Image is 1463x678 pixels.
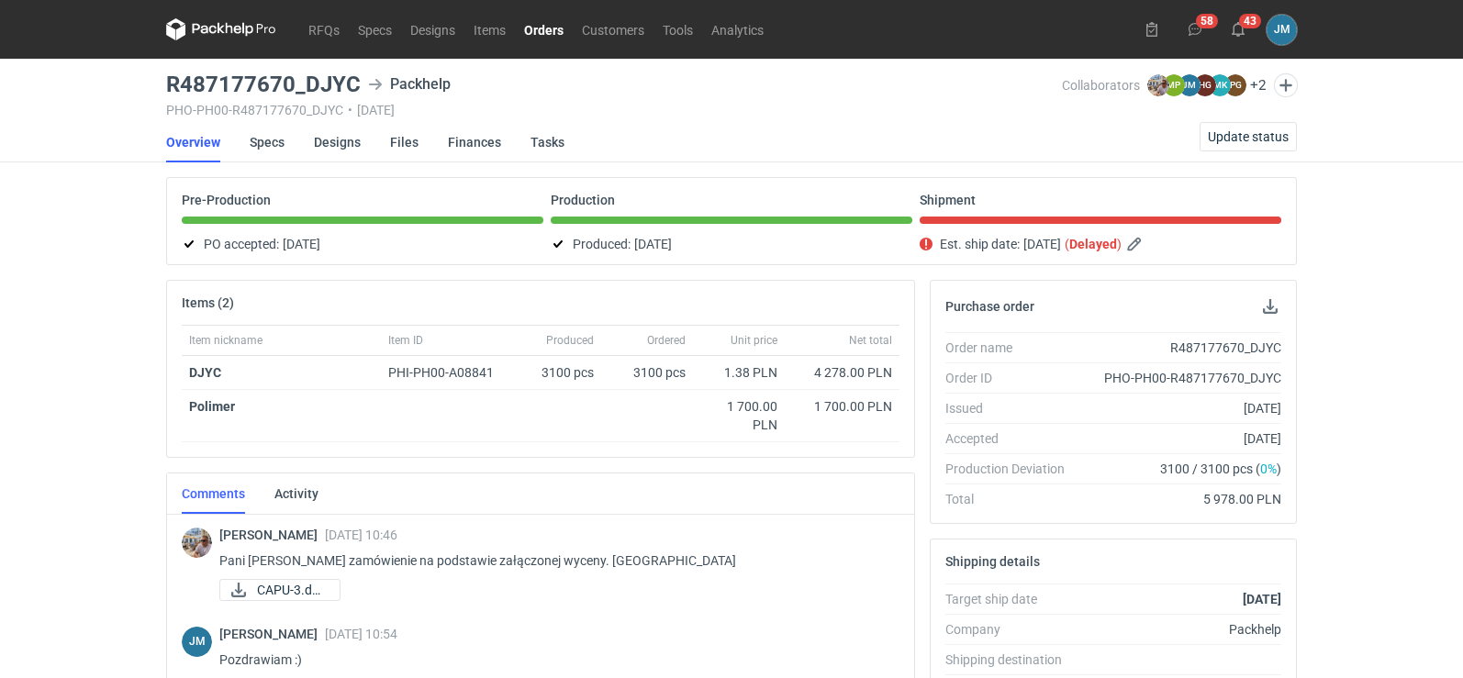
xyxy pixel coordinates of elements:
svg: Packhelp Pro [166,18,276,40]
div: Issued [945,399,1079,417]
div: PHO-PH00-R487177670_DJYC [1079,369,1281,387]
div: [DATE] [1079,429,1281,448]
span: [DATE] 10:46 [325,528,397,542]
a: Items [464,18,515,40]
span: Update status [1208,130,1289,143]
a: Finances [448,122,501,162]
div: 3100 pcs [601,356,693,390]
div: Total [945,490,1079,508]
div: 5 978.00 PLN [1079,490,1281,508]
span: Ordered [647,333,686,348]
div: Joanna Myślak [1267,15,1297,45]
span: Net total [849,333,892,348]
a: Specs [250,122,285,162]
button: JM [1267,15,1297,45]
a: Overview [166,122,220,162]
figcaption: PG [1224,74,1246,96]
span: Item nickname [189,333,262,348]
div: Company [945,620,1079,639]
a: Designs [314,122,361,162]
span: Collaborators [1062,78,1140,93]
span: 3100 / 3100 pcs ( ) [1160,460,1281,478]
figcaption: JM [182,627,212,657]
div: 4 278.00 PLN [792,363,892,382]
p: Pani [PERSON_NAME] zamówienie na podstawie załączonej wyceny. [GEOGRAPHIC_DATA] [219,550,885,572]
button: Update status [1200,122,1297,151]
div: Packhelp [1079,620,1281,639]
div: Shipping destination [945,650,1079,669]
p: Pre-Production [182,193,271,207]
span: [DATE] [1023,233,1061,255]
button: +2 [1250,77,1267,94]
p: Pozdrawiam :) [219,649,885,671]
div: Production Deviation [945,460,1079,478]
span: Item ID [388,333,423,348]
div: Joanna Myślak [182,627,212,657]
img: Michał Palasek [182,528,212,558]
span: [PERSON_NAME] [219,627,325,641]
div: 1.38 PLN [700,363,777,382]
div: PHI-PH00-A08841 [388,363,511,382]
strong: Polimer [189,399,235,414]
span: [DATE] 10:54 [325,627,397,641]
div: PHO-PH00-R487177670_DJYC [DATE] [166,103,1062,117]
a: Designs [401,18,464,40]
span: • [348,103,352,117]
a: RFQs [299,18,349,40]
div: 1 700.00 PLN [792,397,892,416]
a: Files [390,122,419,162]
span: 0% [1260,461,1277,476]
figcaption: MK [1209,74,1231,96]
a: Tools [653,18,702,40]
img: Michał Palasek [1147,74,1169,96]
p: Production [551,193,615,207]
div: Order ID [945,369,1079,387]
figcaption: JM [1178,74,1201,96]
div: R487177670_DJYC [1079,339,1281,357]
div: Packhelp [368,73,451,95]
div: 1 700.00 PLN [700,397,777,434]
span: Produced [546,333,594,348]
strong: [DATE] [1243,592,1281,606]
div: Est. ship date: [920,233,1281,255]
div: Produced: [551,233,912,255]
a: Activity [274,473,318,514]
figcaption: MP [1163,74,1185,96]
figcaption: HG [1194,74,1216,96]
a: Analytics [702,18,773,40]
a: Orders [515,18,573,40]
button: 43 [1223,15,1253,44]
strong: Delayed [1069,237,1117,251]
div: 3100 pcs [519,356,601,390]
span: [DATE] [634,233,672,255]
h2: Items (2) [182,295,234,310]
a: Specs [349,18,401,40]
span: Unit price [731,333,777,348]
strong: DJYC [189,365,221,380]
a: Customers [573,18,653,40]
span: CAPU-3.docx [257,580,325,600]
h3: R487177670_DJYC [166,73,361,95]
a: Comments [182,473,245,514]
div: Target ship date [945,590,1079,608]
em: ) [1117,237,1122,251]
h2: Purchase order [945,299,1034,314]
span: [DATE] [283,233,320,255]
span: [PERSON_NAME] [219,528,325,542]
button: Download PO [1259,295,1281,317]
h2: Shipping details [945,554,1040,569]
button: 58 [1180,15,1210,44]
div: Accepted [945,429,1079,448]
em: ( [1065,237,1069,251]
button: Edit collaborators [1274,73,1298,97]
div: [DATE] [1079,399,1281,417]
button: Edit estimated shipping date [1125,233,1147,255]
p: Shipment [920,193,976,207]
a: CAPU-3.docx [219,579,341,601]
div: Order name [945,339,1079,357]
div: PO accepted: [182,233,543,255]
a: Tasks [530,122,564,162]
